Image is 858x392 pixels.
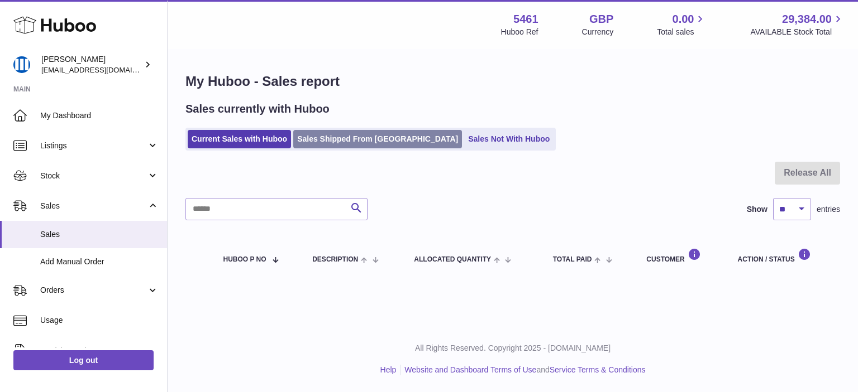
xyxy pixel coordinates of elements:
[40,257,159,267] span: Add Manual Order
[177,343,849,354] p: All Rights Reserved. Copyright 2025 - [DOMAIN_NAME]
[553,256,592,263] span: Total paid
[380,365,397,374] a: Help
[40,229,159,240] span: Sales
[13,56,30,73] img: oksana@monimoto.com
[185,72,840,90] h1: My Huboo - Sales report
[312,256,358,263] span: Description
[40,171,147,181] span: Stock
[40,201,147,211] span: Sales
[582,27,614,37] div: Currency
[501,27,538,37] div: Huboo Ref
[13,350,154,370] a: Log out
[673,12,694,27] span: 0.00
[817,204,840,215] span: entries
[464,130,554,148] a: Sales Not With Huboo
[747,204,768,215] label: Show
[188,130,291,148] a: Current Sales with Huboo
[782,12,832,27] span: 29,384.00
[657,27,707,37] span: Total sales
[185,101,330,117] h2: Sales currently with Huboo
[41,54,142,75] div: [PERSON_NAME]
[404,365,536,374] a: Website and Dashboard Terms of Use
[738,248,829,263] div: Action / Status
[223,256,266,263] span: Huboo P no
[646,248,715,263] div: Customer
[40,345,147,356] span: Invoicing and Payments
[550,365,646,374] a: Service Terms & Conditions
[589,12,613,27] strong: GBP
[293,130,462,148] a: Sales Shipped From [GEOGRAPHIC_DATA]
[414,256,491,263] span: ALLOCATED Quantity
[750,27,845,37] span: AVAILABLE Stock Total
[41,65,164,74] span: [EMAIL_ADDRESS][DOMAIN_NAME]
[750,12,845,37] a: 29,384.00 AVAILABLE Stock Total
[40,141,147,151] span: Listings
[657,12,707,37] a: 0.00 Total sales
[40,285,147,296] span: Orders
[513,12,538,27] strong: 5461
[40,315,159,326] span: Usage
[401,365,645,375] li: and
[40,110,159,121] span: My Dashboard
